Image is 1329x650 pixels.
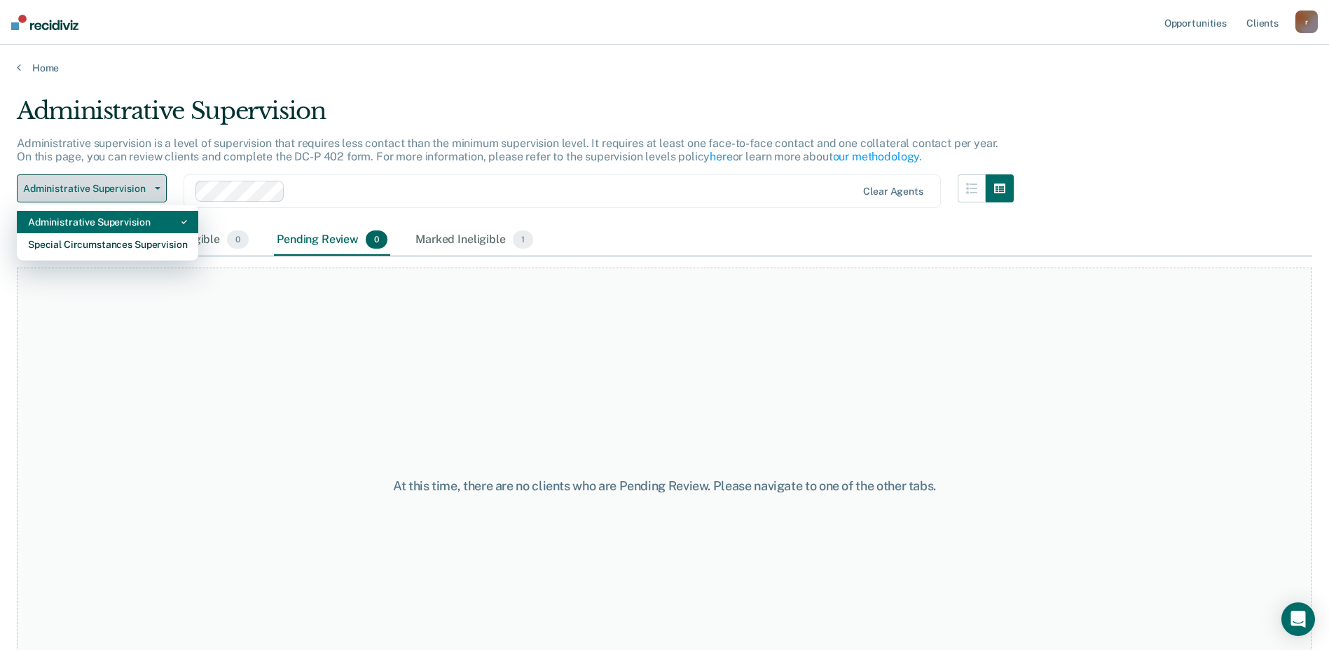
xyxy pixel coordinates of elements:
div: Pending Review0 [274,225,390,256]
span: 0 [366,230,387,249]
div: Administrative Supervision [28,211,187,233]
div: Open Intercom Messenger [1281,602,1315,636]
div: At this time, there are no clients who are Pending Review. Please navigate to one of the other tabs. [341,478,989,494]
a: here [710,150,732,163]
div: Clear agents [863,186,923,198]
button: Administrative Supervision [17,174,167,202]
span: Administrative Supervision [23,183,149,195]
button: r [1295,11,1318,33]
span: 1 [513,230,533,249]
p: Administrative supervision is a level of supervision that requires less contact than the minimum ... [17,137,998,163]
a: our methodology [833,150,920,163]
a: Home [17,62,1312,74]
div: Marked Ineligible1 [413,225,536,256]
div: Administrative Supervision [17,97,1014,137]
div: Special Circumstances Supervision [28,233,187,256]
span: 0 [227,230,249,249]
img: Recidiviz [11,15,78,30]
